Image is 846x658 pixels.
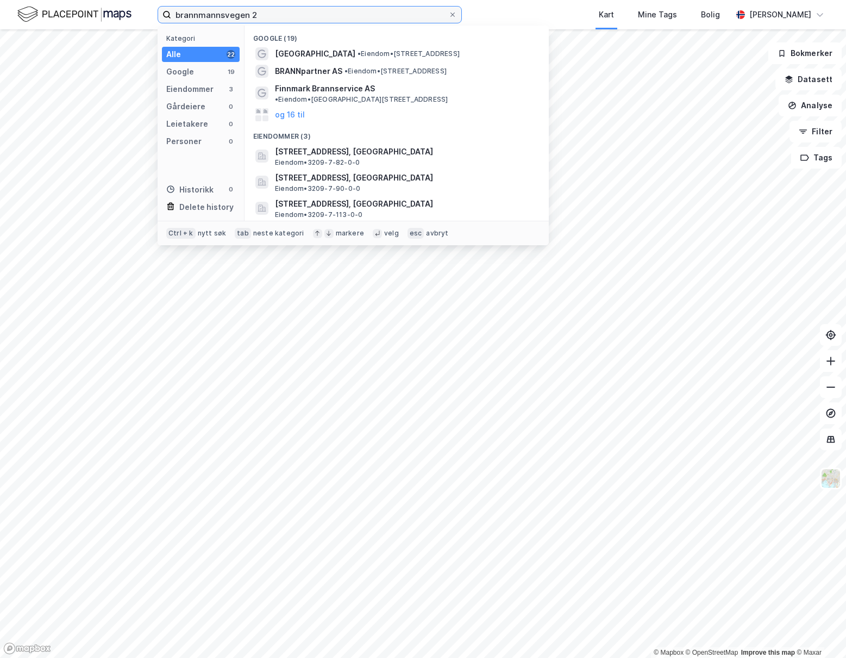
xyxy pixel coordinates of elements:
div: 19 [227,67,235,76]
div: nytt søk [198,229,227,238]
div: Historikk [166,183,214,196]
a: Mapbox homepage [3,642,51,655]
div: esc [408,228,424,239]
span: Finnmark Brannservice AS [275,82,375,95]
div: Ctrl + k [166,228,196,239]
div: Bolig [701,8,720,21]
div: Mine Tags [638,8,677,21]
a: OpenStreetMap [686,649,738,656]
button: Filter [789,121,842,142]
div: neste kategori [253,229,304,238]
iframe: Chat Widget [792,606,846,658]
div: tab [235,228,251,239]
div: 0 [227,120,235,128]
div: Alle [166,48,181,61]
div: Google [166,65,194,78]
div: [PERSON_NAME] [749,8,811,21]
button: Datasett [775,69,842,90]
span: [GEOGRAPHIC_DATA] [275,47,355,60]
div: Personer [166,135,202,148]
span: • [344,67,348,75]
div: Gårdeiere [166,100,205,113]
div: 22 [227,50,235,59]
div: Leietakere [166,117,208,131]
a: Mapbox [654,649,684,656]
div: 0 [227,102,235,111]
div: avbryt [426,229,448,238]
span: [STREET_ADDRESS], [GEOGRAPHIC_DATA] [275,197,536,210]
div: Google (19) [245,26,549,45]
div: Kategori [166,34,240,42]
button: og 16 til [275,108,305,121]
div: 0 [227,185,235,194]
span: Eiendom • 3209-7-82-0-0 [275,158,360,167]
div: velg [384,229,399,238]
div: Eiendommer (3) [245,123,549,143]
img: Z [820,468,841,489]
img: logo.f888ab2527a4732fd821a326f86c7f29.svg [17,5,131,24]
span: Eiendom • [STREET_ADDRESS] [344,67,447,76]
div: Kart [599,8,614,21]
button: Tags [791,147,842,169]
div: Eiendommer [166,83,214,96]
button: Bokmerker [768,42,842,64]
div: 3 [227,85,235,94]
span: • [275,95,278,103]
a: Improve this map [741,649,795,656]
div: markere [336,229,364,238]
span: Eiendom • [STREET_ADDRESS] [358,49,460,58]
span: • [358,49,361,58]
span: BRANNpartner AS [275,65,342,78]
span: [STREET_ADDRESS], [GEOGRAPHIC_DATA] [275,171,536,184]
div: 0 [227,137,235,146]
span: Eiendom • [GEOGRAPHIC_DATA][STREET_ADDRESS] [275,95,448,104]
input: Søk på adresse, matrikkel, gårdeiere, leietakere eller personer [171,7,448,23]
span: Eiendom • 3209-7-90-0-0 [275,184,360,193]
div: Kontrollprogram for chat [792,606,846,658]
span: [STREET_ADDRESS], [GEOGRAPHIC_DATA] [275,145,536,158]
span: Eiendom • 3209-7-113-0-0 [275,210,362,219]
div: Delete history [179,201,234,214]
button: Analyse [779,95,842,116]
